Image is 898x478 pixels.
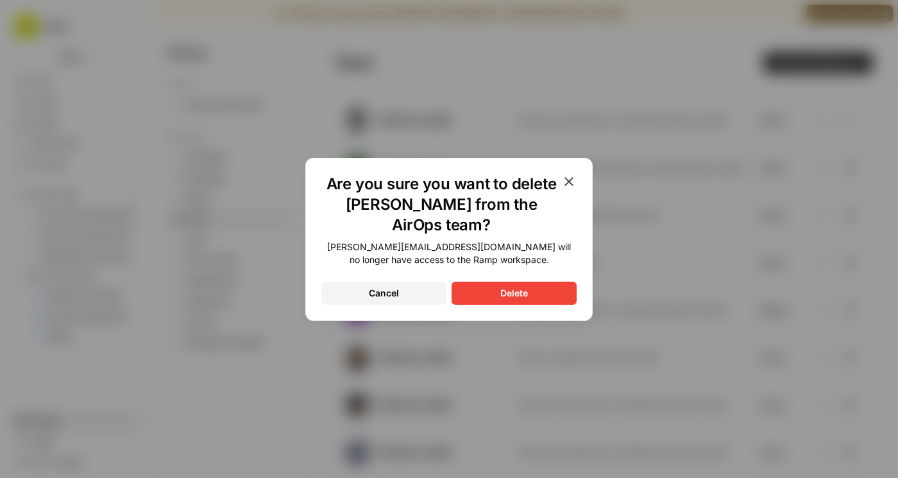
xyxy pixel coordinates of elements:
[321,282,446,305] button: Cancel
[500,287,528,300] div: Delete
[369,287,399,300] div: Cancel
[452,282,577,305] button: Delete
[321,174,561,235] h1: Are you sure you want to delete [PERSON_NAME] from the AirOps team?
[321,241,577,266] div: [PERSON_NAME][EMAIL_ADDRESS][DOMAIN_NAME] will no longer have access to the Ramp workspace.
